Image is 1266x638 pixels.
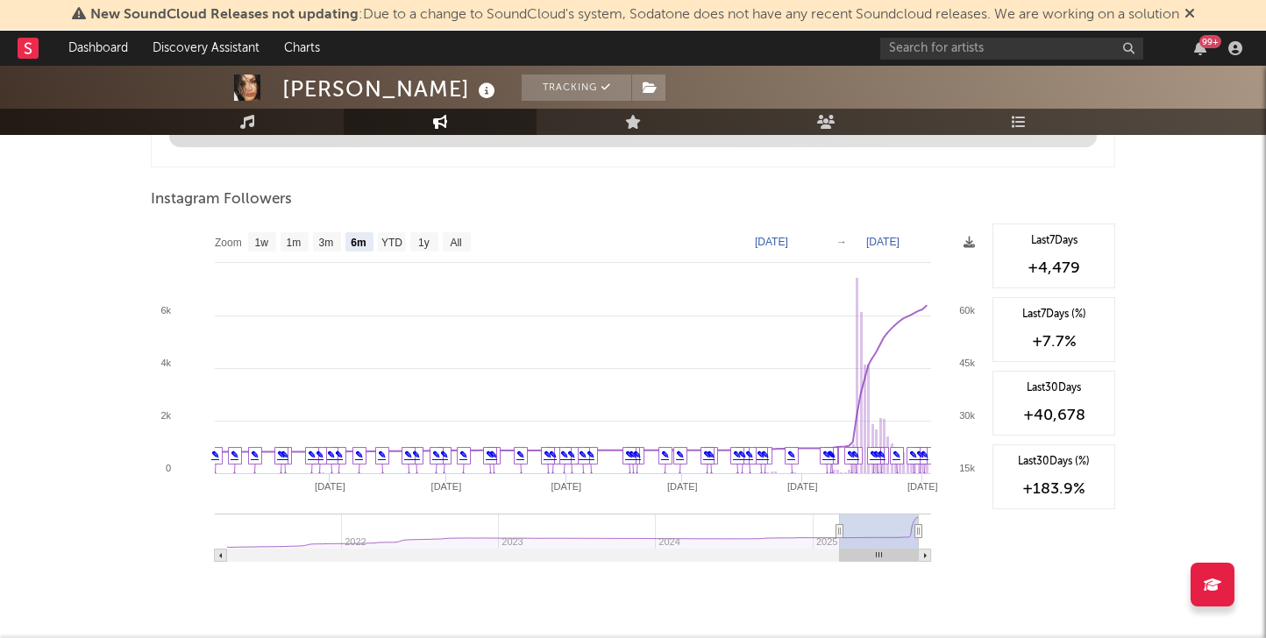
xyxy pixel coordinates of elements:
a: ✎ [587,450,594,460]
text: Zoom [215,237,242,249]
a: Dashboard [56,31,140,66]
a: ✎ [404,450,412,460]
a: ✎ [544,450,551,460]
text: 6k [160,305,171,315]
button: 99+ [1194,41,1206,55]
a: ✎ [277,450,285,460]
a: ✎ [567,450,575,460]
a: ✎ [251,450,259,460]
div: [PERSON_NAME] [282,74,500,103]
a: ✎ [870,450,878,460]
text: 2k [160,410,171,421]
a: ✎ [787,450,795,460]
text: All [450,237,461,249]
text: 4k [160,358,171,368]
a: ✎ [745,450,753,460]
a: ✎ [625,450,633,460]
a: ✎ [633,450,641,460]
text: [DATE] [755,236,788,248]
a: ✎ [579,450,587,460]
text: 1m [287,237,302,249]
div: Last 7 Days (%) [1002,307,1106,323]
text: [DATE] [787,481,818,492]
text: YTD [381,237,402,249]
text: 0 [166,463,171,473]
text: → [836,236,847,248]
text: 15k [959,463,975,473]
a: ✎ [733,450,741,460]
a: ✎ [761,450,769,460]
a: ✎ [851,450,859,460]
a: ✎ [878,450,885,460]
text: 60k [959,305,975,315]
text: 6m [351,237,366,249]
a: ✎ [909,450,917,460]
a: ✎ [459,450,467,460]
a: ✎ [757,450,765,460]
text: 1w [255,237,269,249]
text: 1y [418,237,430,249]
span: : Due to a change to SoundCloud's system, Sodatone does not have any recent Soundcloud releases. ... [90,8,1179,22]
a: ✎ [661,450,669,460]
a: ✎ [703,450,711,460]
input: Search for artists [880,38,1143,60]
div: Last 7 Days [1002,233,1106,249]
a: ✎ [921,450,928,460]
a: ✎ [231,450,238,460]
span: Dismiss [1184,8,1195,22]
a: ✎ [827,450,835,460]
span: New SoundCloud Releases not updating [90,8,359,22]
text: [DATE] [551,481,582,492]
a: ✎ [822,450,830,460]
a: Charts [272,31,332,66]
a: ✎ [560,450,568,460]
a: ✎ [440,450,448,460]
a: ✎ [486,450,494,460]
a: ✎ [676,450,684,460]
div: Last 30 Days [1002,380,1106,396]
div: +183.9 % [1002,478,1106,500]
text: [DATE] [866,236,900,248]
text: 3m [319,237,334,249]
div: +4,479 [1002,258,1106,279]
a: ✎ [327,450,335,460]
a: ✎ [916,450,924,460]
text: [DATE] [315,481,345,492]
text: [DATE] [667,481,698,492]
a: ✎ [355,450,363,460]
a: Discovery Assistant [140,31,272,66]
a: ✎ [335,450,343,460]
div: Last 30 Days (%) [1002,454,1106,470]
span: Instagram Followers [151,189,292,210]
a: ✎ [847,450,855,460]
a: ✎ [412,450,420,460]
a: ✎ [516,450,524,460]
text: [DATE] [431,481,462,492]
div: 99 + [1199,35,1221,48]
div: +7.7 % [1002,331,1106,352]
a: ✎ [308,450,316,460]
a: ✎ [378,450,386,460]
a: ✎ [738,450,746,460]
a: ✎ [211,450,219,460]
text: [DATE] [907,481,938,492]
text: 45k [959,358,975,368]
a: ✎ [893,450,900,460]
button: Tracking [522,74,631,101]
a: ✎ [549,450,557,460]
div: +40,678 [1002,405,1106,426]
text: 30k [959,410,975,421]
a: ✎ [316,450,324,460]
a: ✎ [432,450,440,460]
